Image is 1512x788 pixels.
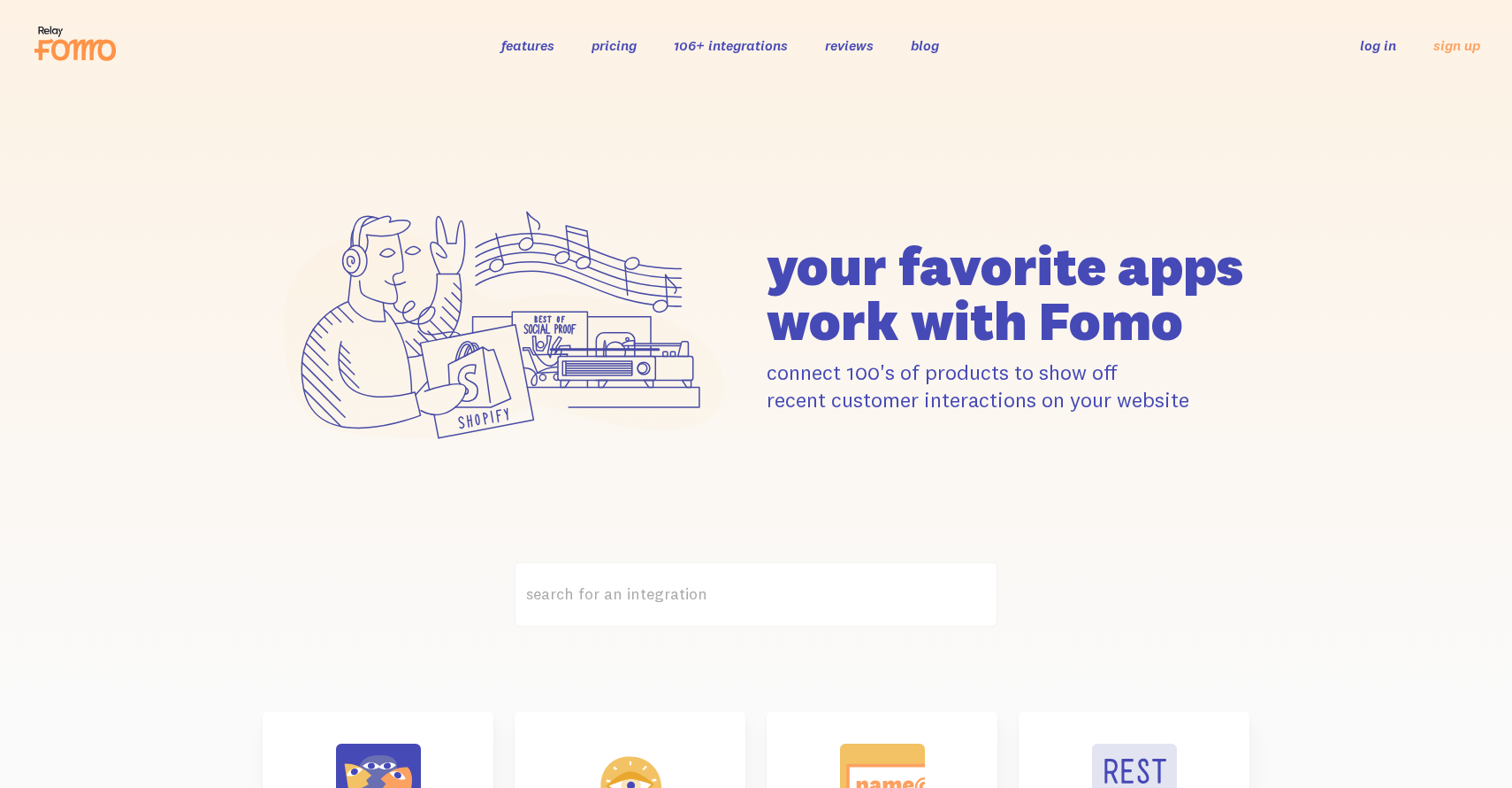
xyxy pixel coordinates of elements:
[674,36,788,54] a: 106+ integrations
[501,36,554,54] a: features
[515,562,997,627] label: search for an integration
[911,36,939,54] a: blog
[1360,36,1396,54] a: log in
[592,36,637,54] a: pricing
[1433,36,1480,55] a: sign up
[825,36,874,54] a: reviews
[767,359,1249,413] p: connect 100's of products to show off recent customer interactions on your website
[767,238,1249,348] h1: your favorite apps work with Fomo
